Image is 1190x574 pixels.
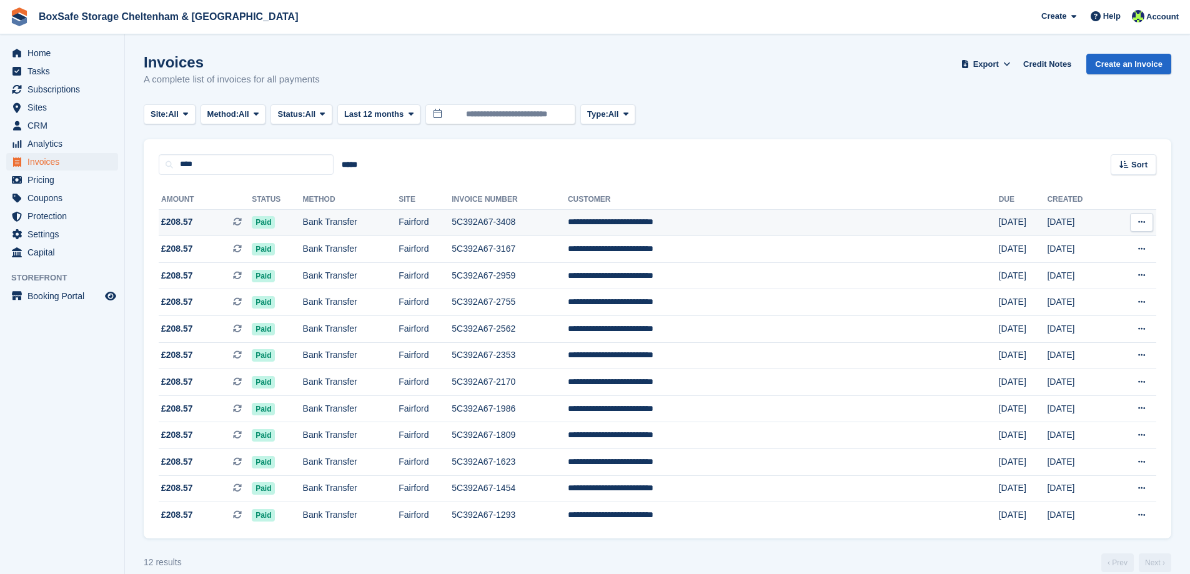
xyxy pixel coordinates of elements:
span: £208.57 [161,215,193,229]
button: Export [958,54,1013,74]
span: Tasks [27,62,102,80]
td: [DATE] [999,316,1048,343]
span: £208.57 [161,402,193,415]
td: Bank Transfer [303,395,399,422]
td: [DATE] [1047,209,1110,236]
a: menu [6,244,118,261]
td: [DATE] [999,342,1048,369]
img: Charlie Hammond [1132,10,1144,22]
nav: Page [1099,553,1174,572]
td: [DATE] [999,502,1048,528]
span: £208.57 [161,349,193,362]
a: menu [6,287,118,305]
span: Coupons [27,189,102,207]
td: 5C392A67-2755 [452,289,568,316]
span: Paid [252,456,275,468]
button: Status: All [270,104,332,125]
td: 5C392A67-3408 [452,209,568,236]
button: Type: All [580,104,635,125]
td: [DATE] [999,395,1048,422]
span: Paid [252,403,275,415]
span: Paid [252,296,275,309]
td: [DATE] [999,369,1048,396]
span: Sites [27,99,102,116]
a: Preview store [103,289,118,304]
td: [DATE] [999,209,1048,236]
a: menu [6,44,118,62]
td: 5C392A67-1986 [452,395,568,422]
span: Paid [252,323,275,335]
td: Fairford [399,422,452,449]
td: Fairford [399,395,452,422]
td: Bank Transfer [303,369,399,396]
span: Paid [252,482,275,495]
span: Account [1146,11,1179,23]
span: Sort [1131,159,1148,171]
span: CRM [27,117,102,134]
p: A complete list of invoices for all payments [144,72,320,87]
td: [DATE] [1047,236,1110,263]
span: Analytics [27,135,102,152]
span: £208.57 [161,482,193,495]
a: menu [6,225,118,243]
span: £208.57 [161,295,193,309]
td: [DATE] [1047,262,1110,289]
span: Paid [252,349,275,362]
span: Home [27,44,102,62]
td: [DATE] [999,236,1048,263]
span: £208.57 [161,508,193,522]
td: Fairford [399,342,452,369]
span: Type: [587,108,608,121]
span: Settings [27,225,102,243]
h1: Invoices [144,54,320,71]
td: [DATE] [1047,369,1110,396]
td: Bank Transfer [303,209,399,236]
span: Paid [252,270,275,282]
span: Subscriptions [27,81,102,98]
td: [DATE] [1047,316,1110,343]
span: Storefront [11,272,124,284]
a: menu [6,135,118,152]
span: Paid [252,376,275,388]
span: All [305,108,316,121]
td: Fairford [399,475,452,502]
td: [DATE] [1047,449,1110,476]
td: [DATE] [1047,502,1110,528]
a: menu [6,171,118,189]
td: [DATE] [1047,475,1110,502]
td: 5C392A67-1809 [452,422,568,449]
a: menu [6,99,118,116]
td: Bank Transfer [303,289,399,316]
td: Bank Transfer [303,502,399,528]
th: Method [303,190,399,210]
div: 12 results [144,556,182,569]
a: Create an Invoice [1086,54,1171,74]
span: £208.57 [161,375,193,388]
span: £208.57 [161,322,193,335]
span: £208.57 [161,455,193,468]
td: Bank Transfer [303,422,399,449]
span: Protection [27,207,102,225]
span: £208.57 [161,242,193,255]
td: Bank Transfer [303,316,399,343]
a: BoxSafe Storage Cheltenham & [GEOGRAPHIC_DATA] [34,6,303,27]
th: Site [399,190,452,210]
td: [DATE] [1047,395,1110,422]
span: Last 12 months [344,108,404,121]
span: Paid [252,243,275,255]
span: Site: [151,108,168,121]
td: 5C392A67-1293 [452,502,568,528]
td: Bank Transfer [303,475,399,502]
span: Method: [207,108,239,121]
span: Export [973,58,999,71]
a: menu [6,117,118,134]
th: Amount [159,190,252,210]
span: Booking Portal [27,287,102,305]
span: All [608,108,619,121]
a: menu [6,189,118,207]
a: menu [6,62,118,80]
span: Paid [252,509,275,522]
img: stora-icon-8386f47178a22dfd0bd8f6a31ec36ba5ce8667c1dd55bd0f319d3a0aa187defe.svg [10,7,29,26]
button: Site: All [144,104,196,125]
td: Bank Transfer [303,262,399,289]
